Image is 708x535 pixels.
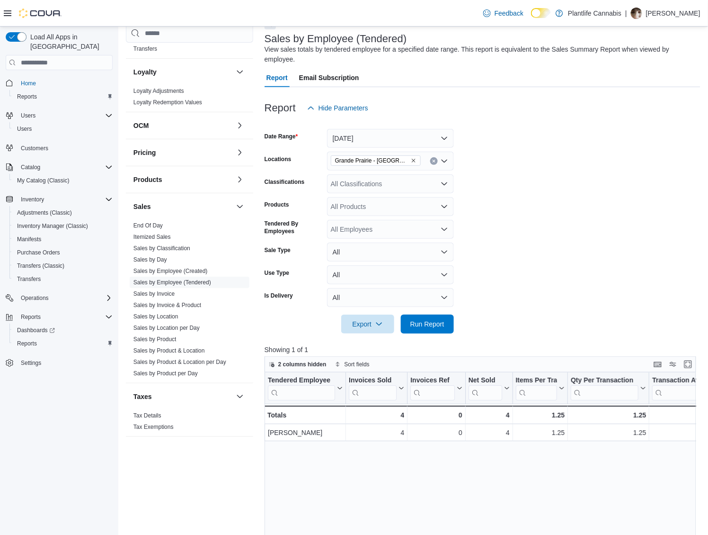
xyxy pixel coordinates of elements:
[234,147,246,158] button: Pricing
[13,234,113,245] span: Manifests
[9,272,116,286] button: Transfers
[17,292,113,304] span: Operations
[21,145,48,152] span: Customers
[2,141,116,155] button: Customers
[17,143,52,154] a: Customers
[265,220,323,235] label: Tendered By Employees
[13,207,76,218] a: Adjustments (Classic)
[17,311,44,323] button: Reports
[479,4,527,23] a: Feedback
[631,8,642,19] div: Zach MacDonald
[17,340,37,347] span: Reports
[327,288,454,307] button: All
[265,33,407,45] h3: Sales by Employee (Tendered)
[126,410,253,436] div: Taxes
[17,249,60,256] span: Purchase Orders
[430,157,438,165] button: Clear input
[17,311,113,323] span: Reports
[441,203,448,210] button: Open list of options
[319,103,368,113] span: Hide Parameters
[401,315,454,334] button: Run Report
[133,234,171,240] a: Itemized Sales
[531,8,551,18] input: Dark Mode
[133,358,226,366] span: Sales by Product & Location per Day
[468,376,509,400] button: Net Sold
[516,427,565,439] div: 1.25
[17,236,41,243] span: Manifests
[133,175,162,184] h3: Products
[133,67,157,77] h3: Loyalty
[13,338,41,349] a: Reports
[21,112,35,119] span: Users
[126,85,253,112] div: Loyalty
[327,243,454,262] button: All
[13,273,113,285] span: Transfers
[133,202,232,211] button: Sales
[349,427,404,439] div: 4
[133,336,177,343] span: Sales by Product
[265,45,696,64] div: View sales totals by tendered employee for a specified date range. This report is equivalent to t...
[265,102,296,114] h3: Report
[234,391,246,402] button: Taxes
[13,260,68,272] a: Transfers (Classic)
[13,338,113,349] span: Reports
[133,233,171,241] span: Itemized Sales
[133,302,201,308] a: Sales by Invoice & Product
[646,8,700,19] p: [PERSON_NAME]
[265,359,330,370] button: 2 columns hidden
[2,161,116,174] button: Catalog
[568,8,621,19] p: Plantlife Cannabis
[327,129,454,148] button: [DATE]
[133,148,232,157] button: Pricing
[410,376,454,385] div: Invoices Ref
[410,409,462,421] div: 0
[9,324,116,337] a: Dashboards
[17,194,48,205] button: Inventory
[468,409,509,421] div: 4
[265,133,298,140] label: Date Range
[667,359,679,370] button: Display options
[13,175,73,186] a: My Catalog (Classic)
[13,273,44,285] a: Transfers
[268,427,343,439] div: [PERSON_NAME]
[234,201,246,212] button: Sales
[133,121,149,130] h3: OCM
[133,268,208,274] a: Sales by Employee (Created)
[133,222,163,229] span: End Of Day
[133,256,167,263] a: Sales by Day
[133,392,232,401] button: Taxes
[21,359,41,367] span: Settings
[17,125,32,133] span: Users
[299,68,359,87] span: Email Subscription
[133,370,198,377] a: Sales by Product per Day
[17,162,44,173] button: Catalog
[133,424,174,430] a: Tax Exemptions
[13,175,113,186] span: My Catalog (Classic)
[133,45,157,53] span: Transfers
[13,247,64,258] a: Purchase Orders
[441,180,448,188] button: Open list of options
[9,206,116,219] button: Adjustments (Classic)
[133,99,202,106] span: Loyalty Redemption Values
[133,412,161,419] a: Tax Details
[9,90,116,103] button: Reports
[133,279,211,286] span: Sales by Employee (Tendered)
[13,91,41,102] a: Reports
[133,202,151,211] h3: Sales
[17,262,64,270] span: Transfers (Classic)
[13,325,113,336] span: Dashboards
[268,376,335,400] div: Tendered Employee
[17,326,55,334] span: Dashboards
[265,246,291,254] label: Sale Type
[652,359,664,370] button: Keyboard shortcuts
[133,87,184,95] span: Loyalty Adjustments
[234,174,246,185] button: Products
[303,99,372,118] button: Hide Parameters
[265,201,289,209] label: Products
[133,279,211,286] a: Sales by Employee (Tendered)
[2,109,116,122] button: Users
[349,376,397,385] div: Invoices Sold
[234,66,246,78] button: Loyalty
